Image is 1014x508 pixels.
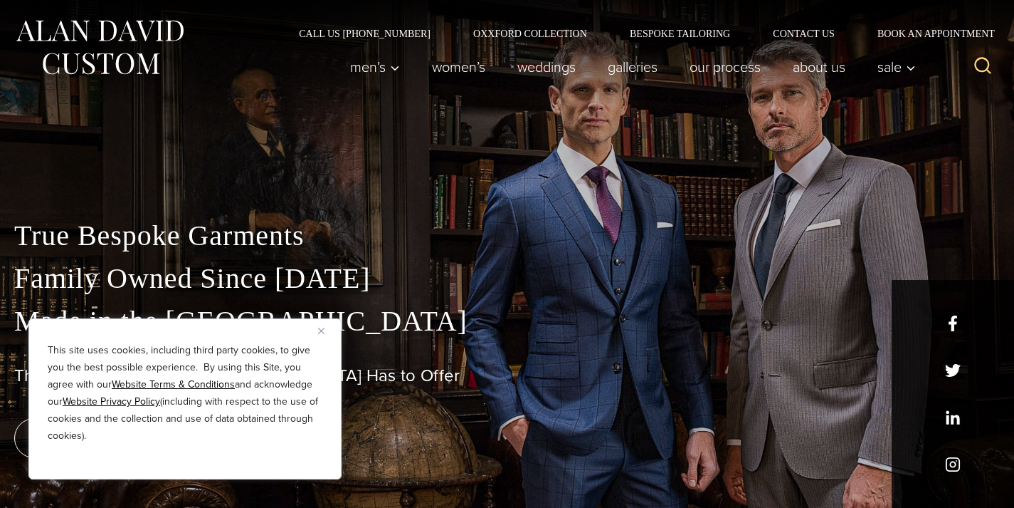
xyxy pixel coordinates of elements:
a: Call Us [PHONE_NUMBER] [278,28,452,38]
a: Website Terms & Conditions [112,377,235,392]
a: book an appointment [14,418,213,458]
img: Alan David Custom [14,16,185,79]
a: Women’s [416,53,502,81]
img: Close [318,328,324,334]
a: Bespoke Tailoring [608,28,751,38]
button: View Search Form [966,50,1000,84]
a: Galleries [592,53,674,81]
h1: The Best Custom Suits [GEOGRAPHIC_DATA] Has to Offer [14,366,1000,386]
a: weddings [502,53,592,81]
span: Sale [877,60,916,74]
nav: Primary Navigation [334,53,924,81]
a: Website Privacy Policy [63,394,160,409]
p: True Bespoke Garments Family Owned Since [DATE] Made in the [GEOGRAPHIC_DATA] [14,214,1000,343]
nav: Secondary Navigation [278,28,1000,38]
a: Oxxford Collection [452,28,608,38]
p: This site uses cookies, including third party cookies, to give you the best possible experience. ... [48,342,322,445]
a: Our Process [674,53,777,81]
a: About Us [777,53,862,81]
span: Men’s [350,60,400,74]
a: Book an Appointment [856,28,1000,38]
button: Close [318,322,335,339]
a: Contact Us [751,28,856,38]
